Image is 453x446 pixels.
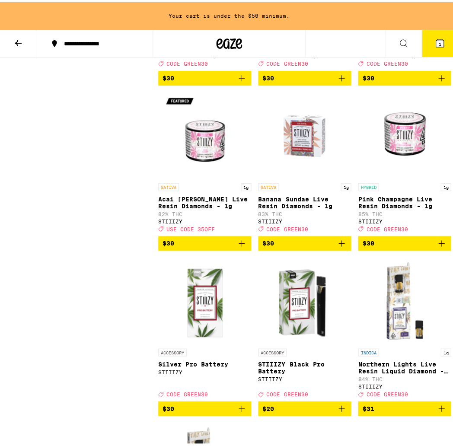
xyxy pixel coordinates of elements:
[258,216,351,222] div: STIIIZY
[158,90,251,234] a: Open page for Acai Berry Live Resin Diamonds - 1g from STIIIZY
[258,255,351,399] a: Open page for STIIIZY Black Pro Battery from STIIIZY
[162,255,248,342] img: STIIIZY - Silver Pro Battery
[440,181,451,189] p: 1g
[362,403,374,410] span: $31
[158,69,251,83] button: Add to bag
[258,181,279,189] p: SATIVA
[266,389,308,395] span: CODE GREEN30
[361,90,448,177] img: STIIIZY - Pink Champagne Live Resin Diamonds - 1g
[166,59,208,64] span: CODE GREEN30
[358,399,451,414] button: Add to bag
[258,399,351,414] button: Add to bag
[158,209,251,214] p: 82% THC
[258,69,351,83] button: Add to bag
[158,358,251,365] p: Silver Pro Battery
[262,238,274,245] span: $30
[341,181,351,189] p: 1g
[358,381,451,387] div: STIIIZY
[266,59,308,64] span: CODE GREEN30
[158,234,251,248] button: Add to bag
[258,90,351,234] a: Open page for Banana Sundae Live Resin Diamonds - 1g from STIIIZY
[366,389,408,395] span: CODE GREEN30
[358,358,451,372] p: Northern Lights Live Resin Liquid Diamond - 1g
[158,367,251,373] div: STIIIZY
[258,209,351,214] p: 83% THC
[258,193,351,207] p: Banana Sundae Live Resin Diamonds - 1g
[158,181,179,189] p: SATIVA
[440,346,451,354] p: 1g
[158,216,251,222] div: STIIIZY
[258,374,351,379] div: STIIIZY
[5,6,62,13] span: Hi. Need any help?
[366,59,408,64] span: CODE GREEN30
[358,69,451,83] button: Add to bag
[262,255,348,342] img: STIIIZY - STIIIZY Black Pro Battery
[362,73,374,80] span: $30
[166,224,215,229] span: USE CODE 35OFF
[358,346,379,354] p: INDICA
[158,399,251,414] button: Add to bag
[166,389,208,395] span: CODE GREEN30
[358,181,379,189] p: HYBRID
[163,238,174,245] span: $30
[358,374,451,379] p: 84% THC
[358,234,451,248] button: Add to bag
[241,181,251,189] p: 1g
[262,90,348,177] img: STIIIZY - Banana Sundae Live Resin Diamonds - 1g
[358,216,451,222] div: STIIIZY
[358,193,451,207] p: Pink Champagne Live Resin Diamonds - 1g
[262,403,274,410] span: $20
[358,209,451,214] p: 85% THC
[358,90,451,234] a: Open page for Pink Champagne Live Resin Diamonds - 1g from STIIIZY
[258,346,287,354] p: ACCESSORY
[266,224,308,229] span: CODE GREEN30
[163,403,174,410] span: $30
[158,255,251,399] a: Open page for Silver Pro Battery from STIIIZY
[162,90,248,177] img: STIIIZY - Acai Berry Live Resin Diamonds - 1g
[158,346,187,354] p: ACCESSORY
[163,73,174,80] span: $30
[366,224,408,229] span: CODE GREEN30
[158,193,251,207] p: Acai [PERSON_NAME] Live Resin Diamonds - 1g
[258,234,351,248] button: Add to bag
[438,39,441,45] span: 1
[361,255,448,342] img: STIIIZY - Northern Lights Live Resin Liquid Diamond - 1g
[358,255,451,399] a: Open page for Northern Lights Live Resin Liquid Diamond - 1g from STIIIZY
[258,358,351,372] p: STIIIZY Black Pro Battery
[362,238,374,245] span: $30
[262,73,274,80] span: $30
